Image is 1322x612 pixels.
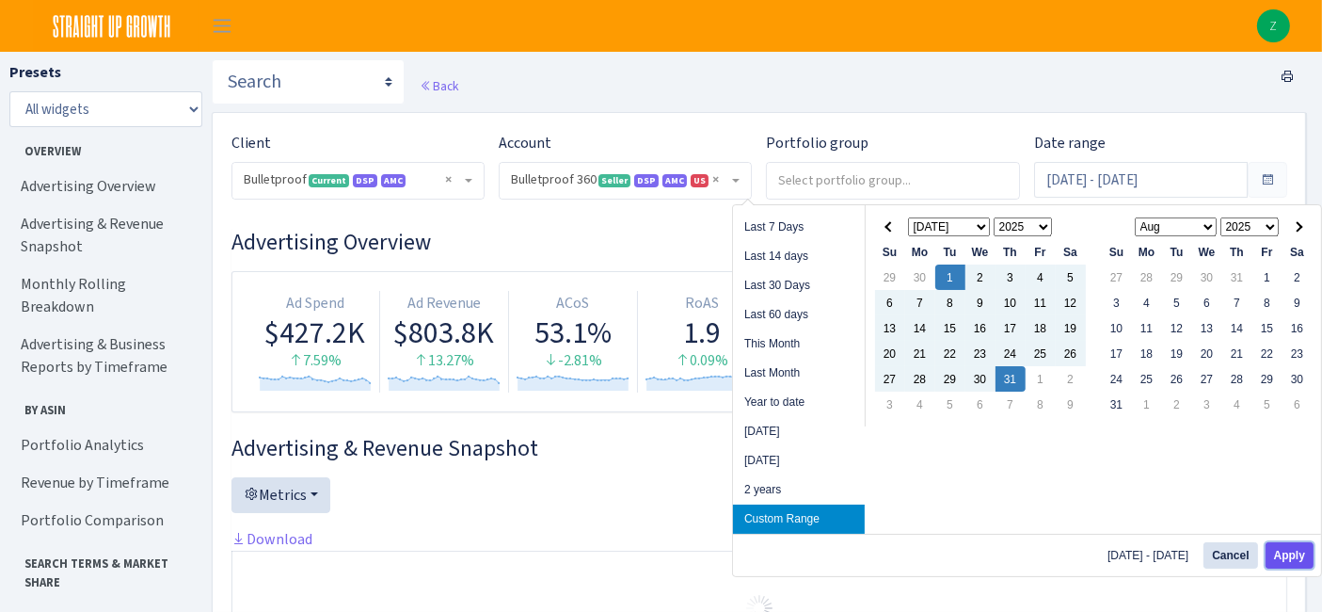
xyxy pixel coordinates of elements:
li: [DATE] [733,417,865,446]
span: Remove all items [712,170,719,189]
th: Th [1222,239,1252,265]
td: 31 [995,366,1026,392]
a: Revenue by Timeframe [9,464,198,502]
button: Toggle navigation [199,10,246,41]
td: 29 [1252,366,1282,392]
td: 23 [965,341,995,366]
label: Presets [9,61,61,84]
td: 17 [995,315,1026,341]
button: Cancel [1203,542,1257,569]
td: 9 [1056,392,1086,417]
td: 24 [995,341,1026,366]
label: Client [231,132,271,154]
td: 15 [935,315,965,341]
td: 4 [1222,392,1252,417]
td: 28 [1132,265,1162,290]
td: 7 [905,290,935,315]
td: 7 [1222,290,1252,315]
button: Apply [1266,542,1314,569]
td: 18 [1026,315,1056,341]
span: Search Terms & Market Share [10,547,197,590]
td: 2 [1282,265,1313,290]
div: Ad Spend [259,293,372,314]
a: Back [420,77,458,94]
a: Portfolio Comparison [9,502,198,540]
td: 4 [1026,265,1056,290]
td: 8 [1026,392,1056,417]
td: 22 [1252,341,1282,366]
td: 28 [1222,366,1252,392]
td: 26 [1056,341,1086,366]
span: Bulletproof <span class="badge badge-success">Current</span><span class="badge badge-primary">DSP... [244,170,461,189]
td: 1 [1026,366,1056,392]
td: 10 [995,290,1026,315]
a: Download [231,529,312,549]
a: Advertising Overview [9,168,198,205]
a: Portfolio Analytics [9,427,198,464]
th: Tu [935,239,965,265]
td: 4 [905,392,935,417]
span: Bulletproof 360 <span class="badge badge-success">Seller</span><span class="badge badge-primary">... [500,163,751,199]
span: AMC [662,174,687,187]
th: We [1192,239,1222,265]
a: Advertising & Revenue Snapshot [9,205,198,266]
td: 8 [935,290,965,315]
td: 4 [1132,290,1162,315]
td: 17 [1102,341,1132,366]
td: 1 [1252,265,1282,290]
label: Portfolio group [766,132,868,154]
td: 13 [875,315,905,341]
td: 30 [1282,366,1313,392]
span: Remove all items [445,170,452,189]
span: Seller [598,174,630,187]
h3: Widget #2 [231,435,1287,462]
td: 14 [905,315,935,341]
td: 30 [965,366,995,392]
td: 2 [1162,392,1192,417]
td: 5 [1252,392,1282,417]
td: 5 [935,392,965,417]
td: 27 [1192,366,1222,392]
td: 3 [1192,392,1222,417]
td: 22 [935,341,965,366]
td: 6 [875,290,905,315]
td: 2 [1056,366,1086,392]
td: 13 [1192,315,1222,341]
td: 3 [875,392,905,417]
td: 20 [875,341,905,366]
li: Last 14 days [733,242,865,271]
td: 11 [1132,315,1162,341]
td: 1 [935,265,965,290]
td: 12 [1162,315,1192,341]
li: Last 60 days [733,300,865,330]
td: 29 [1162,265,1192,290]
td: 23 [1282,341,1313,366]
th: Mo [1132,239,1162,265]
td: 25 [1132,366,1162,392]
td: 16 [1282,315,1313,341]
td: 27 [1102,265,1132,290]
li: Custom Range [733,505,865,534]
th: Sa [1056,239,1086,265]
span: DSP [634,174,659,187]
a: Advertising & Business Reports by Timeframe [9,326,198,386]
td: 6 [1192,290,1222,315]
li: Last Month [733,359,865,388]
td: 28 [905,366,935,392]
td: 8 [1252,290,1282,315]
div: 1.9 [645,314,758,350]
li: Last 30 Days [733,271,865,300]
input: Select portfolio group... [767,163,1019,197]
div: 0.09% [645,350,758,372]
td: 30 [905,265,935,290]
td: 21 [1222,341,1252,366]
span: Overview [10,135,197,160]
th: Fr [1026,239,1056,265]
span: Bulletproof 360 <span class="badge badge-success">Seller</span><span class="badge badge-primary">... [511,170,728,189]
span: AMC [381,174,406,187]
span: [DATE] - [DATE] [1107,550,1196,561]
td: 6 [965,392,995,417]
td: 29 [935,366,965,392]
td: 12 [1056,290,1086,315]
td: 16 [965,315,995,341]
